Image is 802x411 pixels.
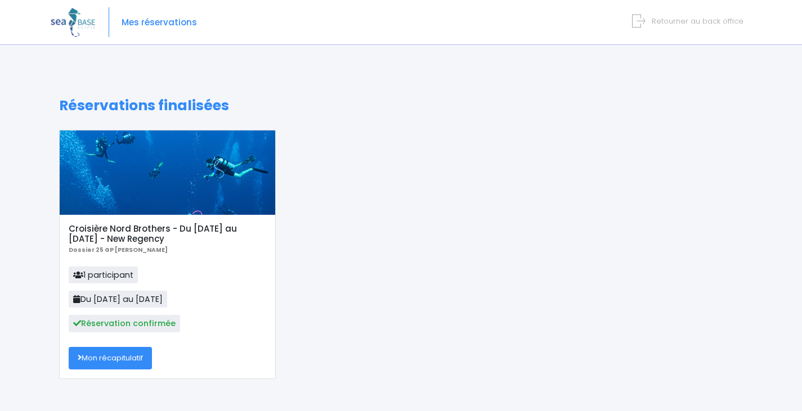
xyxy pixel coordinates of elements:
span: Réservation confirmée [69,315,180,332]
span: Du [DATE] au [DATE] [69,291,167,308]
b: Dossier 25 GP [PERSON_NAME] [69,246,168,254]
a: Mon récapitulatif [69,347,152,369]
span: Retourner au back office [652,16,743,26]
h1: Réservations finalisées [59,97,743,114]
span: 1 participant [69,267,138,283]
a: Retourner au back office [637,16,743,26]
h5: Croisière Nord Brothers - Du [DATE] au [DATE] - New Regency [69,224,266,244]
